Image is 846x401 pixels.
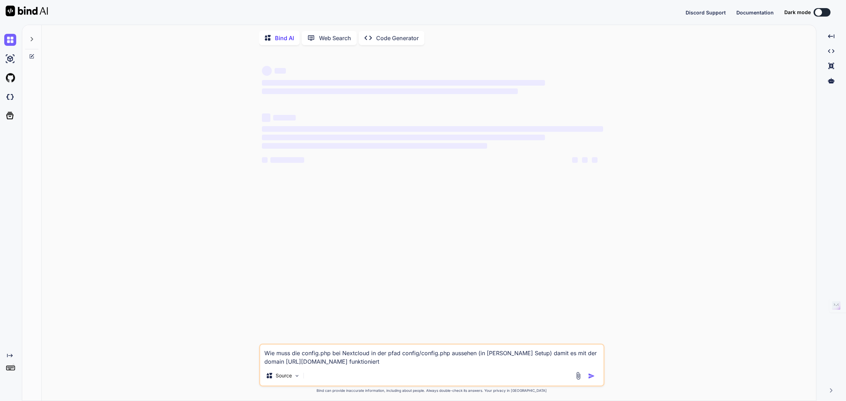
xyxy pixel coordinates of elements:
span: ‌ [262,113,270,122]
span: ‌ [262,143,487,149]
button: Documentation [736,9,774,16]
p: Code Generator [376,34,419,42]
span: ‌ [275,68,286,74]
p: Web Search [319,34,351,42]
img: Pick Models [294,373,300,379]
textarea: Wie muss die config.php bei Nextcloud in der pfad config/config.php aussehen (in [PERSON_NAME] Se... [260,345,603,366]
p: Bind can provide inaccurate information, including about people. Always double-check its answers.... [259,388,605,393]
span: ‌ [262,157,268,163]
span: ‌ [582,157,588,163]
span: ‌ [273,115,296,121]
span: Documentation [736,10,774,16]
img: chat [4,34,16,46]
span: ‌ [262,126,603,132]
img: icon [588,372,595,380]
button: Discord Support [686,9,726,16]
span: ‌ [270,157,304,163]
span: ‌ [262,66,272,76]
p: Bind AI [275,34,294,42]
span: Dark mode [784,9,811,16]
span: ‌ [262,135,545,140]
img: githubLight [4,72,16,84]
p: Source [276,372,292,379]
img: Bind AI [6,6,48,16]
span: ‌ [262,88,518,94]
span: ‌ [262,80,545,86]
img: attachment [574,372,582,380]
img: darkCloudIdeIcon [4,91,16,103]
span: ‌ [592,157,597,163]
img: ai-studio [4,53,16,65]
span: Discord Support [686,10,726,16]
span: ‌ [572,157,578,163]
